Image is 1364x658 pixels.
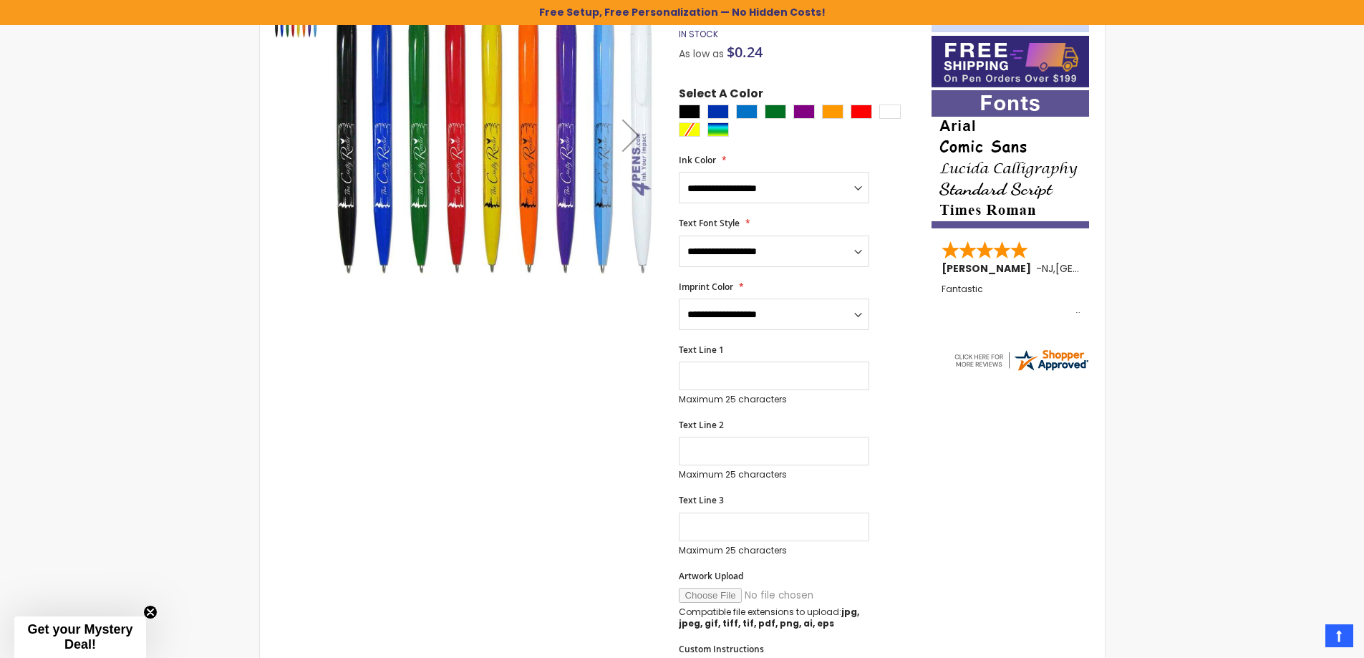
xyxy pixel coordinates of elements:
span: [PERSON_NAME] [942,261,1036,276]
span: Text Line 1 [679,344,724,356]
p: Compatible file extensions to upload: [679,606,869,629]
div: Assorted [707,122,729,137]
span: Artwork Upload [679,570,743,582]
div: Get your Mystery Deal!Close teaser [14,616,146,658]
div: Red [851,105,872,119]
span: Custom Instructions [679,643,764,655]
p: Maximum 25 characters [679,545,869,556]
span: In stock [679,28,718,40]
span: Text Line 3 [679,494,724,506]
div: Blue [707,105,729,119]
span: [GEOGRAPHIC_DATA] [1055,261,1161,276]
div: Orange [822,105,843,119]
button: Close teaser [143,605,158,619]
span: Imprint Color [679,281,733,293]
a: Top [1325,624,1353,647]
span: Select A Color [679,86,763,105]
div: Blue Light [736,105,758,119]
span: Text Line 2 [679,419,724,431]
div: Green [765,105,786,119]
strong: jpg, jpeg, gif, tiff, tif, pdf, png, ai, eps [679,606,859,629]
div: Purple [793,105,815,119]
a: 4pens.com certificate URL [952,364,1090,376]
span: Text Font Style [679,217,740,229]
span: NJ [1042,261,1053,276]
div: Black [679,105,700,119]
span: Ink Color [679,154,716,166]
img: Free shipping on orders over $199 [932,36,1089,87]
div: Availability [679,29,718,40]
p: Maximum 25 characters [679,394,869,405]
div: White [879,105,901,119]
span: Get your Mystery Deal! [27,622,132,652]
span: $0.24 [727,42,763,62]
img: 4pens.com widget logo [952,347,1090,373]
span: As low as [679,47,724,61]
img: font-personalization-examples [932,90,1089,228]
p: Maximum 25 characters [679,469,869,480]
span: - , [1036,261,1161,276]
div: Fantastic [942,284,1080,315]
